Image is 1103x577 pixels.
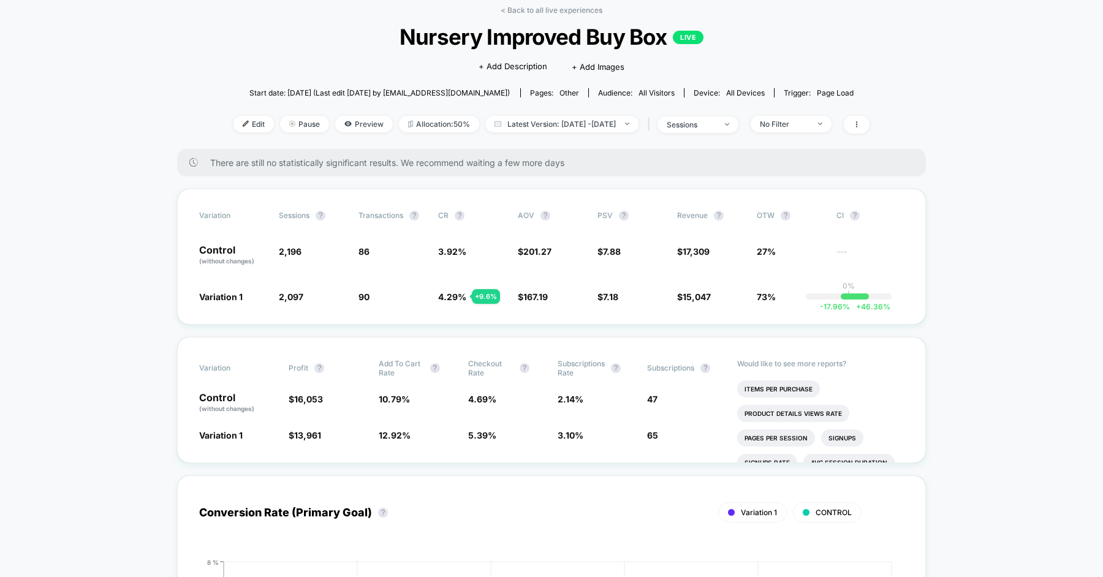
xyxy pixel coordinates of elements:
span: 16,053 [294,394,323,404]
span: 2.14 % [558,394,583,404]
span: 13,961 [294,430,321,440]
span: + Add Description [479,61,547,73]
span: AOV [518,211,534,220]
div: sessions [667,120,716,129]
span: 3.92 % [438,246,466,257]
span: Nursery Improved Buy Box [265,24,838,50]
button: ? [378,508,388,518]
span: Subscriptions Rate [558,359,605,377]
span: 15,047 [683,292,711,302]
button: ? [714,211,724,221]
div: + 9.6 % [472,289,500,304]
span: $ [597,292,618,302]
button: ? [700,363,710,373]
span: 12.92 % [379,430,411,440]
tspan: 8 % [207,558,219,565]
p: 0% [843,281,855,290]
span: Variation 1 [199,292,243,302]
img: end [818,123,822,125]
span: Preview [335,116,393,132]
span: --- [836,248,904,266]
span: Edit [233,116,274,132]
button: ? [611,363,621,373]
span: + Add Images [572,62,624,72]
button: ? [314,363,324,373]
span: Variation [199,211,267,221]
button: ? [520,363,529,373]
span: OTW [757,211,824,221]
button: ? [540,211,550,221]
img: calendar [495,121,501,127]
span: 2,196 [279,246,301,257]
span: Page Load [817,88,854,97]
p: Would like to see more reports? [737,359,904,368]
span: 17,309 [683,246,710,257]
span: 7.18 [603,292,618,302]
span: Add To Cart Rate [379,359,424,377]
div: Pages: [530,88,579,97]
span: $ [677,246,710,257]
span: Variation 1 [741,508,777,517]
a: < Back to all live experiences [501,6,602,15]
span: Variation [199,359,267,377]
span: There are still no statistically significant results. We recommend waiting a few more days [210,157,901,168]
span: (without changes) [199,257,254,265]
button: ? [430,363,440,373]
span: 46.36 % [850,302,890,311]
span: 47 [647,394,658,404]
span: 27% [757,246,776,257]
span: Checkout Rate [468,359,514,377]
img: rebalance [408,121,413,127]
span: | [645,116,658,134]
span: CI [836,211,904,221]
span: 2,097 [279,292,303,302]
span: CR [438,211,449,220]
button: ? [850,211,860,221]
li: Avg Session Duration [803,454,895,471]
span: CONTROL [816,508,852,517]
span: Transactions [358,211,403,220]
span: Allocation: 50% [399,116,479,132]
span: 4.29 % [438,292,466,302]
p: LIVE [673,31,703,44]
p: Control [199,393,276,413]
li: Signups [821,429,863,447]
img: end [289,121,295,127]
button: ? [409,211,419,221]
li: Items Per Purchase [737,380,820,398]
li: Pages Per Session [737,429,815,447]
span: 90 [358,292,370,302]
span: $ [518,292,548,302]
span: Device: [684,88,774,97]
span: (without changes) [199,405,254,412]
span: PSV [597,211,613,220]
span: $ [289,430,321,440]
button: ? [455,211,464,221]
img: edit [243,121,249,127]
span: $ [677,292,711,302]
span: All Visitors [639,88,675,97]
span: 10.79 % [379,394,410,404]
span: Subscriptions [647,363,694,372]
span: Revenue [677,211,708,220]
span: other [559,88,579,97]
span: 7.88 [603,246,621,257]
div: Trigger: [784,88,854,97]
span: Variation 1 [199,430,243,440]
span: 3.10 % [558,430,583,440]
span: 167.19 [523,292,548,302]
span: + [856,302,861,311]
img: end [625,123,629,125]
div: No Filter [760,119,809,129]
span: 73% [757,292,776,302]
p: | [847,290,850,300]
li: Product Details Views Rate [737,405,849,422]
span: 5.39 % [468,430,496,440]
span: $ [289,394,323,404]
p: Control [199,245,267,266]
span: $ [518,246,551,257]
span: 201.27 [523,246,551,257]
li: Signups Rate [737,454,797,471]
div: Audience: [598,88,675,97]
span: all devices [726,88,765,97]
